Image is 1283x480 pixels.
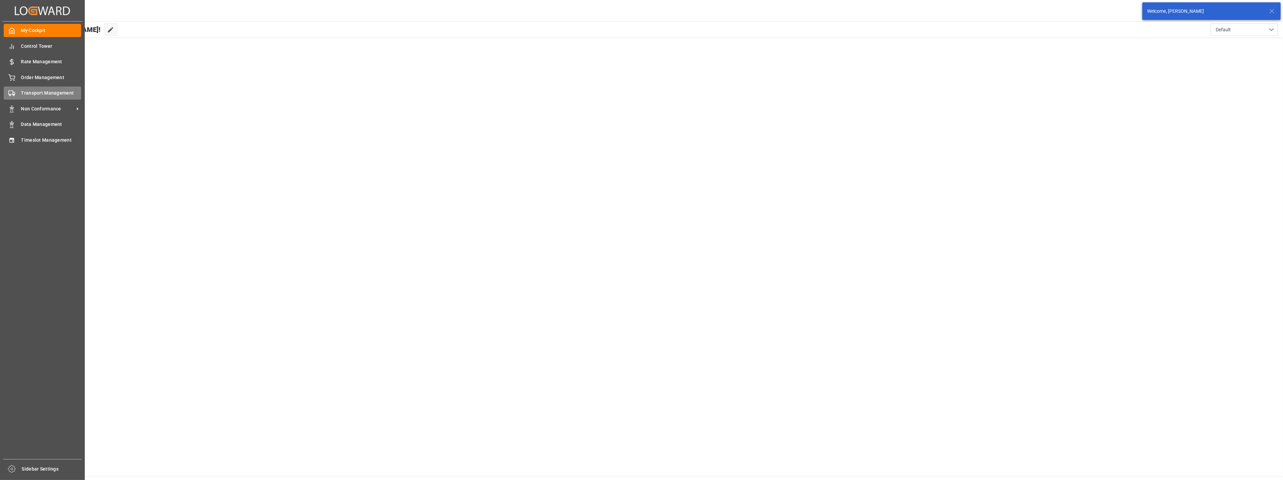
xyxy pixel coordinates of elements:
[4,39,81,53] a: Control Tower
[21,58,81,65] span: Rate Management
[1216,26,1231,33] span: Default
[22,466,82,473] span: Sidebar Settings
[21,121,81,128] span: Data Management
[1147,8,1263,15] div: Welcome, [PERSON_NAME]
[4,71,81,84] a: Order Management
[21,27,81,34] span: My Cockpit
[21,137,81,144] span: Timeslot Management
[4,87,81,100] a: Transport Management
[4,24,81,37] a: My Cockpit
[4,55,81,68] a: Rate Management
[21,74,81,81] span: Order Management
[1211,23,1278,36] button: open menu
[4,133,81,146] a: Timeslot Management
[28,23,101,36] span: Hello [PERSON_NAME]!
[4,118,81,131] a: Data Management
[21,43,81,50] span: Control Tower
[21,90,81,97] span: Transport Management
[21,105,74,112] span: Non Conformance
